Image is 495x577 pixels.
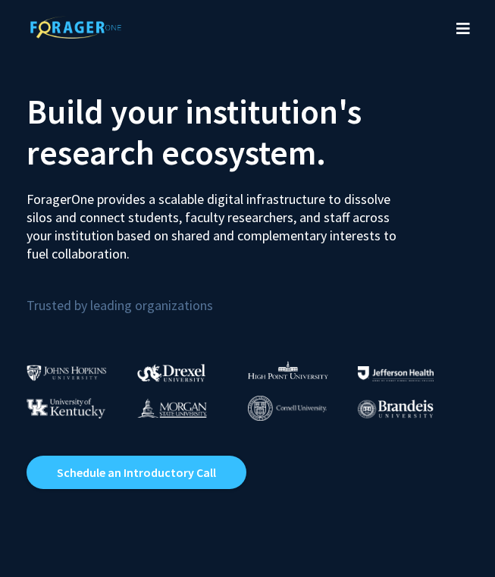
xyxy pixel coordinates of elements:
[23,16,129,39] img: ForagerOne Logo
[137,364,205,381] img: Drexel University
[27,275,468,317] p: Trusted by leading organizations
[27,91,468,173] h2: Build your institution's research ecosystem.
[27,365,107,381] img: Johns Hopkins University
[248,361,328,379] img: High Point University
[27,398,105,419] img: University of Kentucky
[27,456,246,489] a: Opens in a new tab
[358,366,434,381] img: Thomas Jefferson University
[27,179,415,263] p: ForagerOne provides a scalable digital infrastructure to dissolve silos and connect students, fac...
[248,396,327,421] img: Cornell University
[137,398,207,418] img: Morgan State University
[358,400,434,419] img: Brandeis University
